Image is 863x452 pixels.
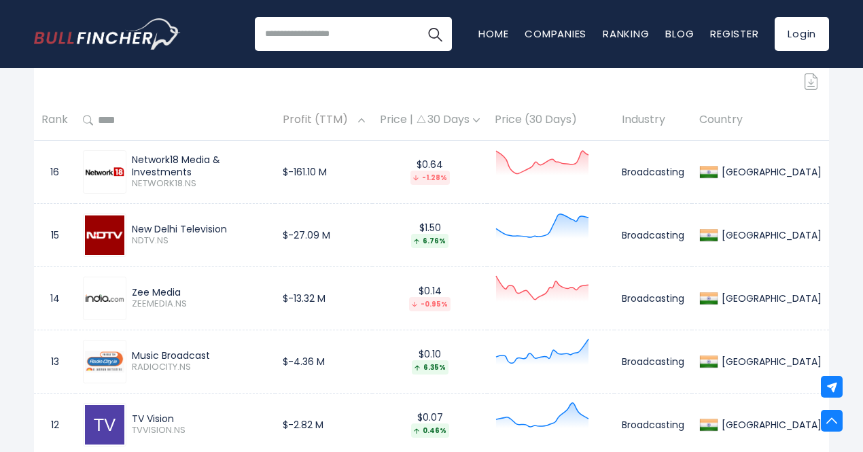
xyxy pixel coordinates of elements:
td: 14 [34,266,75,330]
div: $1.50 [380,222,480,248]
td: 15 [34,203,75,266]
a: Blog [665,27,694,41]
td: 13 [34,330,75,393]
div: Music Broadcast [132,349,268,362]
div: -0.95% [409,297,451,311]
div: $0.64 [380,158,480,185]
a: Ranking [603,27,649,41]
img: Bullfincher logo [34,18,181,50]
th: Price (30 Days) [487,101,614,141]
a: Companies [525,27,586,41]
div: $0.14 [380,285,480,311]
a: Login [775,17,829,51]
td: $-4.36 M [275,330,372,393]
td: $-13.32 M [275,266,372,330]
button: Search [418,17,452,51]
a: Register [710,27,758,41]
img: NETWORK18.NS.png [85,167,124,177]
a: Go to homepage [34,18,180,50]
td: Broadcasting [614,140,692,203]
td: $-161.10 M [275,140,372,203]
th: Industry [614,101,692,141]
div: [GEOGRAPHIC_DATA] [718,166,822,178]
div: $0.10 [380,348,480,375]
div: -1.28% [410,171,450,185]
span: Profit (TTM) [283,109,355,131]
div: Price | 30 Days [380,113,480,127]
div: [GEOGRAPHIC_DATA] [718,229,822,241]
div: $0.07 [380,411,480,438]
div: 0.46% [411,423,449,438]
span: NETWORK18.NS [132,178,268,190]
th: Country [692,101,829,141]
td: Broadcasting [614,330,692,393]
div: [GEOGRAPHIC_DATA] [718,419,822,431]
td: Broadcasting [614,266,692,330]
a: Home [478,27,508,41]
img: NDTV.NS.png [85,215,124,255]
span: RADIOCITY.NS [132,362,268,373]
img: ZEEMEDIA.NS.png [85,294,124,302]
td: $-27.09 M [275,203,372,266]
td: 16 [34,140,75,203]
div: TV Vision [132,413,268,425]
th: Rank [34,101,75,141]
span: ZEEMEDIA.NS [132,298,268,310]
span: TVVISION.NS [132,425,268,436]
td: Broadcasting [614,203,692,266]
div: New Delhi Television [132,223,268,235]
div: [GEOGRAPHIC_DATA] [718,292,822,305]
div: Zee Media [132,286,268,298]
div: Network18 Media & Investments [132,154,268,178]
div: [GEOGRAPHIC_DATA] [718,355,822,368]
img: RADIOCITY.NS.png [85,351,124,372]
span: NDTV.NS [132,235,268,247]
div: 6.35% [412,360,448,375]
div: 6.76% [411,234,448,248]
